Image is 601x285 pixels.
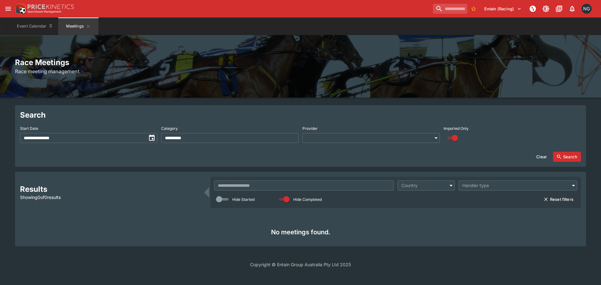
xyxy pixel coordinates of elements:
h2: Results [20,184,200,194]
p: Showing 0 of 0 results [20,194,200,201]
button: toggle date time picker [146,132,157,144]
div: Nick Goss [582,4,592,14]
button: NOT Connected to PK [527,3,538,14]
h2: Race Meetings [15,58,586,67]
p: Category [161,126,178,131]
button: No Bookmarks [469,4,479,14]
input: search [433,4,467,14]
img: PriceKinetics [28,4,74,9]
button: Reset filters [540,194,577,204]
p: Hide Completed [293,197,322,202]
img: PriceKinetics Logo [14,3,26,15]
h4: No meetings found. [25,228,576,236]
p: Start Date [20,126,38,131]
button: Toggle light/dark mode [540,3,552,14]
button: Meetings [58,18,98,35]
p: Imported Only [444,126,469,131]
button: Event Calendar [13,18,57,35]
h6: Race meeting management. [15,68,586,75]
button: Clear [532,152,551,162]
p: Provider [302,126,318,131]
button: open drawer [3,3,14,14]
p: Hide Started [232,197,254,202]
button: Select Tenant [480,4,525,14]
img: Sportsbook Management [28,10,61,13]
h2: Search [20,110,581,120]
button: Nick Goss [580,2,593,16]
button: Documentation [553,3,565,14]
button: Search [553,152,581,162]
button: Notifications [567,3,578,14]
div: Handler type [462,182,567,189]
div: Country [401,182,445,189]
